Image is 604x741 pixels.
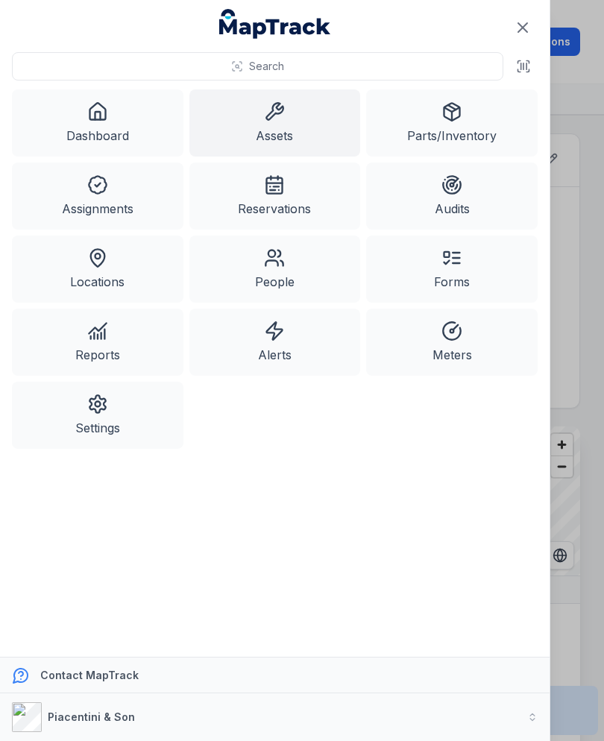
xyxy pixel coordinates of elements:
a: Settings [12,382,183,449]
strong: Contact MapTrack [40,669,139,681]
a: Reservations [189,163,361,230]
a: Reports [12,309,183,376]
a: People [189,236,361,303]
a: Parts/Inventory [366,89,538,157]
a: MapTrack [219,9,331,39]
button: Close navigation [507,12,538,43]
a: Forms [366,236,538,303]
a: Alerts [189,309,361,376]
a: Audits [366,163,538,230]
a: Dashboard [12,89,183,157]
button: Search [12,52,503,81]
span: Search [249,59,284,74]
a: Meters [366,309,538,376]
a: Assets [189,89,361,157]
a: Assignments [12,163,183,230]
strong: Piacentini & Son [48,710,135,723]
a: Locations [12,236,183,303]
